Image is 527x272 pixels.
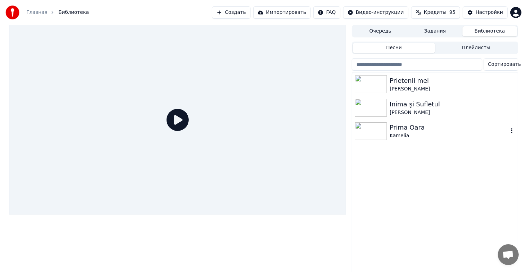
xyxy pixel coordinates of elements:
[408,26,462,36] button: Задания
[390,99,515,109] div: Inima şi Sufletul
[390,132,508,139] div: Kamelia
[390,109,515,116] div: [PERSON_NAME]
[476,9,503,16] div: Настройки
[498,244,519,265] a: Открытый чат
[463,6,508,19] button: Настройки
[353,26,408,36] button: Очередь
[411,6,460,19] button: Кредиты95
[343,6,408,19] button: Видео-инструкции
[26,9,89,16] nav: breadcrumb
[390,76,515,86] div: Prietenii mei
[353,43,435,53] button: Песни
[212,6,250,19] button: Создать
[58,9,89,16] span: Библиотека
[6,6,19,19] img: youka
[313,6,340,19] button: FAQ
[424,9,447,16] span: Кредиты
[488,61,521,68] span: Сортировать
[462,26,517,36] button: Библиотека
[390,86,515,93] div: [PERSON_NAME]
[390,123,508,132] div: Prima Oara
[253,6,311,19] button: Импортировать
[449,9,456,16] span: 95
[435,43,517,53] button: Плейлисты
[26,9,47,16] a: Главная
